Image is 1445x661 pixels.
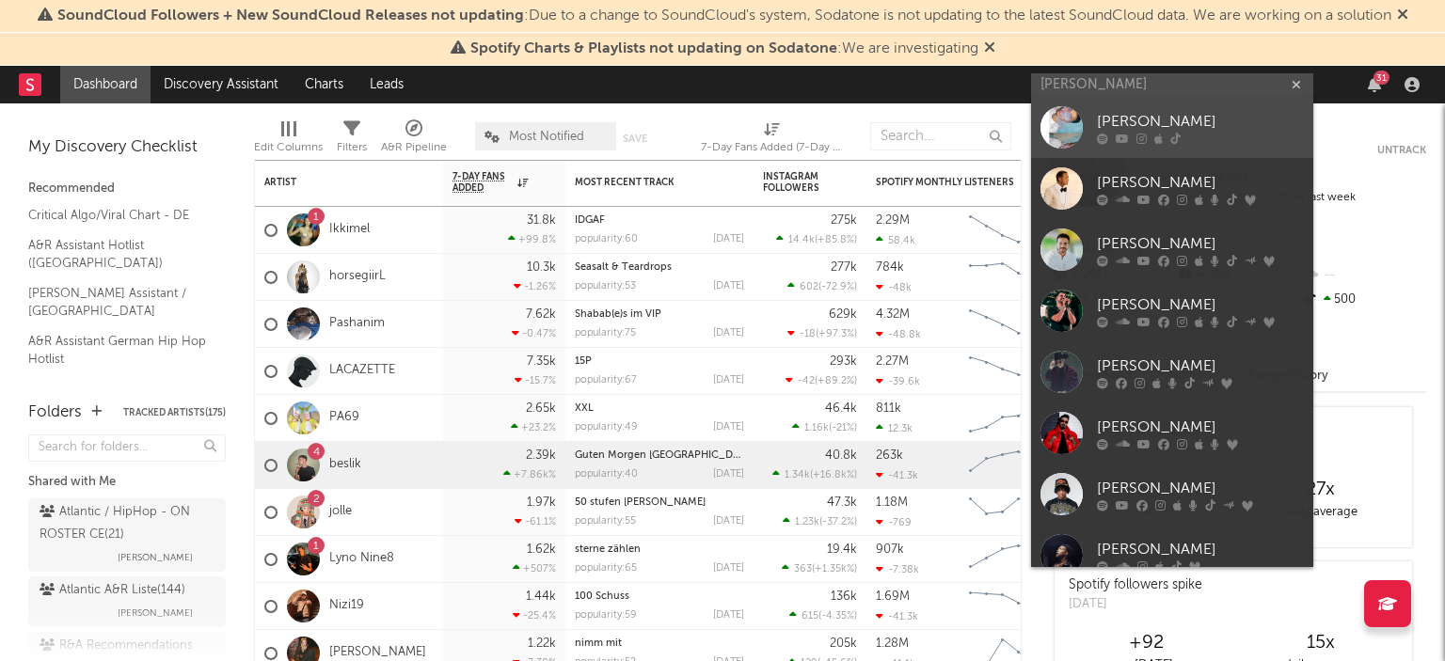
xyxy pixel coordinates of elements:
div: 15P [575,356,744,367]
div: ( ) [783,515,857,527]
div: popularity: 60 [575,234,638,244]
span: -72.9 % [821,282,854,292]
a: horsegiirL [329,269,386,285]
div: 136k [831,590,857,603]
svg: Chart title [961,395,1045,442]
a: Atlantic / HipHop - ON ROSTER CE(21)[PERSON_NAME] [28,498,226,572]
div: 811k [876,402,901,415]
div: My Discovery Checklist [28,136,226,159]
div: 50 stufen grau [575,497,744,508]
div: [DATE] [713,563,744,574]
svg: Chart title [961,583,1045,630]
div: 293k [830,355,857,368]
div: 2.39k [526,449,556,462]
a: Nizi19 [329,598,364,614]
span: 1.16k [804,423,829,433]
div: 10.3k [527,261,556,274]
div: Filters [337,113,367,167]
div: 58.4k [876,234,915,246]
span: -37.2 % [822,517,854,527]
div: [DATE] [713,610,744,621]
span: 1.34k [785,470,810,480]
a: XXL [575,403,594,414]
div: nimm mit [575,638,744,649]
a: [PERSON_NAME] [1031,97,1313,158]
div: -1.26 % [514,280,556,292]
div: A&R Pipeline [381,113,447,167]
div: Atlantic A&R Liste ( 144 ) [40,579,185,602]
svg: Chart title [961,442,1045,489]
div: popularity: 67 [575,375,637,386]
div: 263k [876,449,903,462]
div: Seasalt & Teardrops [575,262,744,273]
svg: Chart title [961,207,1045,254]
span: Most Notified [509,131,584,143]
a: [PERSON_NAME] [1031,464,1313,525]
div: ( ) [787,280,857,292]
div: Filters [337,136,367,159]
div: [PERSON_NAME] [1097,111,1304,134]
div: popularity: 49 [575,422,638,433]
input: Search... [870,122,1011,150]
div: -7.38k [876,563,919,575]
a: Discovery Assistant [151,66,292,103]
a: PA69 [329,410,359,426]
div: 15 x [1233,632,1407,654]
div: Shabab(e)s im VIP [575,309,744,320]
button: Untrack [1377,141,1426,160]
div: 7.35k [527,355,556,368]
span: 7-Day Fans Added [453,171,513,194]
div: [DATE] [713,516,744,527]
div: 1.18M [876,496,908,509]
div: 31 [1374,71,1389,85]
div: ( ) [782,562,857,574]
a: nimm mit [575,638,622,649]
span: [PERSON_NAME] [118,546,193,569]
div: -0.47 % [512,327,556,339]
div: 1.62k [527,543,556,556]
div: -41.3k [876,469,918,481]
div: Artist [264,177,405,188]
a: Guten Morgen [GEOGRAPHIC_DATA] [575,450,755,461]
div: 2.65k [526,402,556,415]
div: Edit Columns [254,113,323,167]
a: A&R Assistant Hotlist ([GEOGRAPHIC_DATA]) [28,235,207,274]
a: [PERSON_NAME] [329,645,426,661]
div: 1.69M [876,590,910,603]
div: [PERSON_NAME] [1097,294,1304,317]
div: ( ) [772,468,857,480]
a: [PERSON_NAME] [1031,219,1313,280]
div: 277k [831,261,857,274]
a: Dashboard [60,66,151,103]
span: -21 % [832,423,854,433]
span: 363 [794,564,812,574]
div: ( ) [787,327,857,339]
div: ( ) [792,421,857,433]
div: 1.97k [527,496,556,509]
div: 1.28M [876,637,909,650]
div: Instagram Followers [763,171,829,194]
button: 31 [1368,77,1381,92]
div: Most Recent Track [575,177,716,188]
div: Folders [28,401,82,424]
div: [DATE] [713,422,744,433]
div: 12.3k [876,422,913,434]
a: 50 stufen [PERSON_NAME] [575,497,706,508]
span: 602 [800,282,818,292]
a: [PERSON_NAME] [1031,525,1313,586]
a: Lyno Nine8 [329,551,394,567]
div: [PERSON_NAME] [1097,172,1304,195]
div: [DATE] [713,328,744,338]
span: Spotify Charts & Playlists not updating on Sodatone [470,41,837,56]
div: Edit Columns [254,136,323,159]
div: 1.22k [528,637,556,650]
a: [PERSON_NAME] [1031,280,1313,341]
span: +89.2 % [818,376,854,386]
div: 7.62k [526,308,556,321]
a: [PERSON_NAME] [1031,402,1313,464]
div: popularity: 65 [575,563,637,574]
span: +1.35k % [815,564,854,574]
svg: Chart title [961,301,1045,348]
svg: Chart title [961,536,1045,583]
div: A&R Pipeline [381,136,447,159]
